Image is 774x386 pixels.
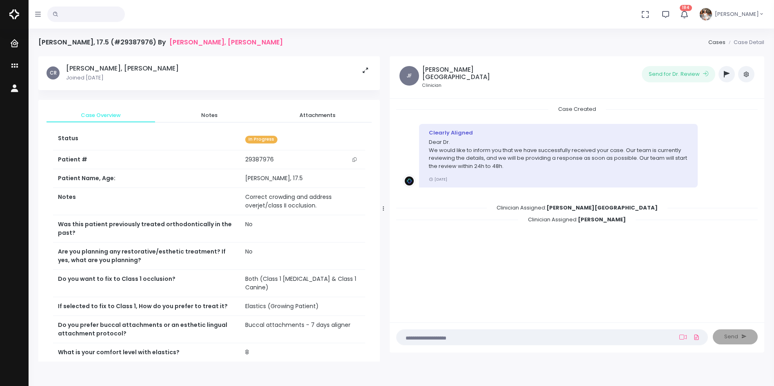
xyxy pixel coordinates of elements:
small: Clinician [422,82,511,89]
p: Joined [DATE] [66,74,179,82]
td: 8 [240,343,366,362]
h4: [PERSON_NAME], 17.5 (#29387976) By [38,38,283,46]
img: Header Avatar [699,7,713,22]
td: Correct crowding and address overjet/class II occlusion. [240,188,366,215]
button: Send for Dr. Review [642,66,715,82]
li: Case Detail [725,38,764,46]
td: [PERSON_NAME], 17.5 [240,169,366,188]
td: No [240,243,366,270]
h5: [PERSON_NAME], [PERSON_NAME] [66,64,179,73]
span: 184 [680,5,692,11]
span: In Progress [245,136,277,143]
a: Add Loom Video [678,334,688,340]
th: Notes [53,188,240,215]
span: Clinician Assigned: [487,201,668,214]
th: Patient Name, Age: [53,169,240,188]
span: Attachments [270,111,365,119]
span: JF [399,66,419,86]
a: Add Files [692,330,701,344]
a: Cases [708,38,725,46]
td: Both (Class 1 [MEDICAL_DATA] & Class 1 Canine) [240,270,366,297]
span: [PERSON_NAME] [715,10,759,18]
span: CR [47,66,60,79]
td: Buccal attachments - 7 days aligner [240,316,366,343]
span: Clinician Assigned: [518,213,636,226]
th: If selected to fix to Class 1, How do you prefer to treat it? [53,297,240,316]
b: [PERSON_NAME] [578,216,626,223]
div: Clearly Aligned [429,129,688,137]
small: [DATE] [429,176,447,182]
th: Are you planning any restorative/esthetic treatment? If yes, what are you planning? [53,243,240,270]
td: No [240,215,366,243]
th: Status [53,129,240,150]
span: Case Overview [53,111,149,119]
span: Case Created [548,103,606,115]
a: [PERSON_NAME], [PERSON_NAME] [169,38,283,46]
b: [PERSON_NAME][GEOGRAPHIC_DATA] [546,204,658,212]
span: Notes [162,111,257,119]
td: Elastics (Growing Patient) [240,297,366,316]
p: Dear Dr. We would like to inform you that we have successfully received your case. Our team is cu... [429,138,688,170]
h5: [PERSON_NAME][GEOGRAPHIC_DATA] [422,66,511,81]
th: Was this patient previously treated orthodontically in the past? [53,215,240,243]
th: Do you want to fix to Class 1 occlusion? [53,270,240,297]
th: What is your comfort level with elastics? [53,343,240,362]
td: 29387976 [240,150,366,169]
div: scrollable content [38,56,380,362]
img: Logo Horizontal [9,6,19,23]
th: Patient # [53,150,240,169]
th: Do you prefer buccal attachments or an esthetic lingual attachment protocol? [53,316,240,343]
